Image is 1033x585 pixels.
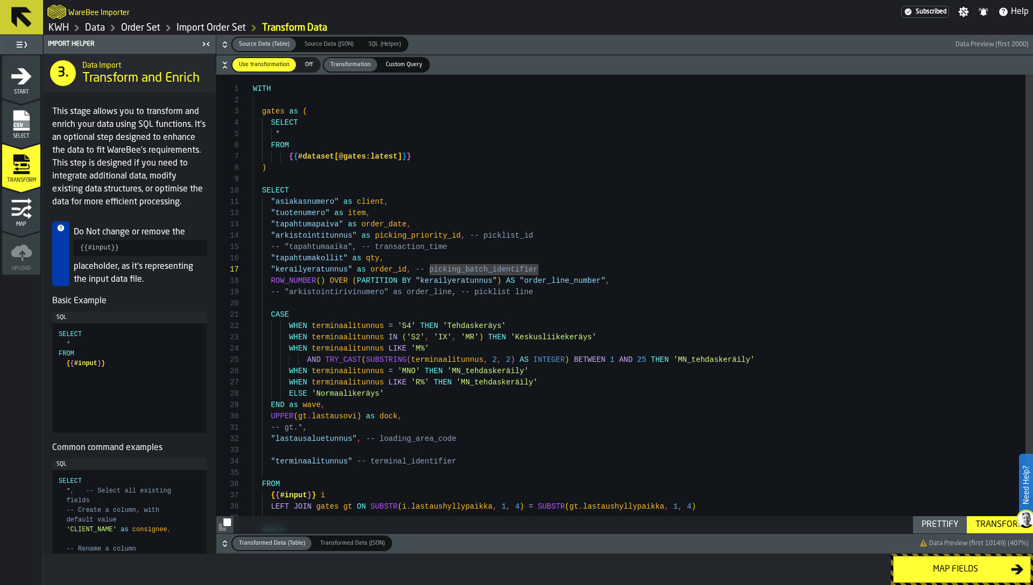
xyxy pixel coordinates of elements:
span: SELECT [262,186,289,195]
span: ) [497,276,501,285]
div: Menu Subscription [901,6,949,18]
a: link-to-/wh/i/4fb45246-3b77-4bb5-b880-c337c3c5facb/import/orders/3cfd623c-ee4c-44a5-946f-2edc6155... [262,22,327,34]
span: terminaalitunnus [312,344,384,353]
span: wave [302,401,321,409]
span: 'S2' [407,333,425,341]
span: LIKE [388,344,407,353]
span: -- Select all existing [86,487,171,495]
span: ⚠️ Data Preview (first 10149) (407%) [919,539,1029,547]
span: , [357,434,361,443]
span: , [321,401,325,409]
label: button-switch-multi-SQL (Helper) [361,37,408,52]
div: 39 [216,512,239,524]
div: thumb [232,537,312,550]
span: , [484,355,488,364]
div: 20 [216,298,239,309]
span: Data Preview (first 2000) [956,41,1029,48]
span: { [275,491,280,500]
button: button- [216,55,1033,75]
div: thumb [298,38,360,51]
a: link-to-/wh/i/4fb45246-3b77-4bb5-b880-c337c3c5facb/settings/billing [901,6,949,18]
button: button- [216,534,1033,553]
span: SUBSTR [537,502,564,511]
span: , [379,254,384,262]
span: . [407,502,411,511]
div: 24 [216,343,239,354]
div: thumb [232,58,296,72]
span: @gates:latest [339,152,398,161]
div: 12 [216,208,239,219]
div: 8 [216,162,239,174]
span: i [321,491,325,500]
span: picking_priority_id [375,231,461,240]
span: ( [302,107,307,116]
span: Start [2,89,40,95]
div: 30 [216,411,239,422]
div: 19 [216,287,239,298]
label: button-toggle-Close me [199,38,214,51]
span: ELSE [289,389,307,398]
span: , [461,231,465,240]
span: } [97,360,101,367]
span: AND [307,355,321,364]
label: button-switch-multi-Source Data (Table) [231,37,297,52]
label: Need Help? [1020,455,1032,515]
label: button-switch-multi-Transformation [323,57,378,73]
span: as [366,412,375,420]
li: menu Map [2,188,40,231]
div: 37 [216,490,239,501]
span: 1 [610,355,614,364]
span: ) [520,502,524,511]
span: "tapahtumapaiva" [271,220,343,229]
div: 7 [216,151,239,162]
span: ) [479,333,483,341]
span: SQL (Helper) [364,40,405,49]
span: ( [352,276,357,285]
span: item [348,209,366,217]
div: 34 [216,456,239,467]
div: 25 [216,354,239,366]
span: gt [569,502,578,511]
span: , [407,220,411,229]
label: button-toggle-Help [994,5,1033,18]
span: , [366,209,370,217]
span: = [388,367,393,375]
span: TRY_CAST [325,355,361,364]
span: AS [506,276,515,285]
span: THEN [651,355,669,364]
button: button-Prettify [913,516,967,533]
span: -- terminal_identifier [357,457,456,466]
div: 38 [216,501,239,512]
span: ) [262,163,266,172]
span: ( [565,502,569,511]
li: menu Start [2,55,40,98]
span: Transformation [326,60,375,69]
span: , [398,412,402,420]
div: 35 [216,467,239,479]
a: link-to-/wh/i/4fb45246-3b77-4bb5-b880-c337c3c5facb/import/orders/ [176,22,246,34]
span: Transform and Enrich [82,70,200,87]
span: } [307,491,312,500]
span: FROM [262,480,280,488]
span: AS [520,355,529,364]
span: 25 [637,355,646,364]
div: Prettify [917,518,963,531]
div: 2 [216,95,239,106]
span: , [605,276,610,285]
span: } [312,491,316,500]
span: 2 [492,355,497,364]
span: WITH [253,84,271,93]
button: button- [216,516,234,533]
span: 'M%' [411,344,429,353]
span: , [492,502,497,511]
div: SQL [56,461,203,468]
span: OVER [330,276,348,285]
span: Upload [2,266,40,272]
span: as [334,209,343,217]
span: as [289,401,298,409]
span: } [407,152,411,161]
div: 29 [216,399,239,411]
span: lastaushyllypaikka [583,502,664,511]
span: "order_line_number" [520,276,606,285]
span: Transform [2,177,40,183]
